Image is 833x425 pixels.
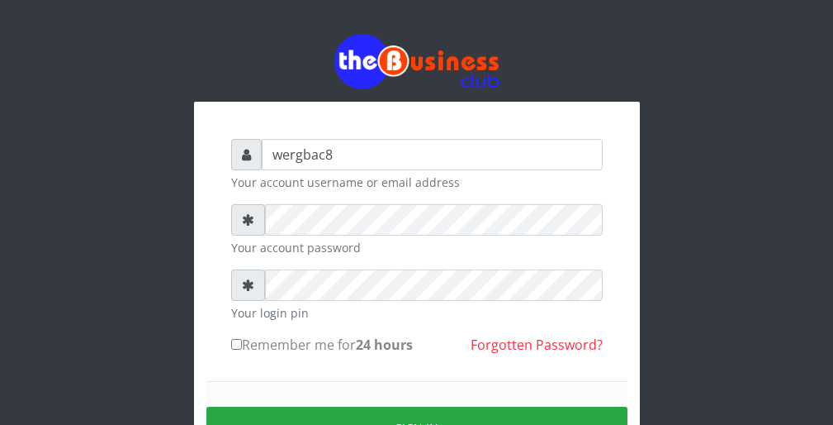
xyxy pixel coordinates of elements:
[231,335,413,355] label: Remember me for
[356,336,413,354] b: 24 hours
[231,174,603,191] small: Your account username or email address
[231,239,603,256] small: Your account password
[231,339,242,350] input: Remember me for24 hours
[262,139,603,170] input: Username or email address
[231,304,603,322] small: Your login pin
[471,336,603,354] a: Forgotten Password?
